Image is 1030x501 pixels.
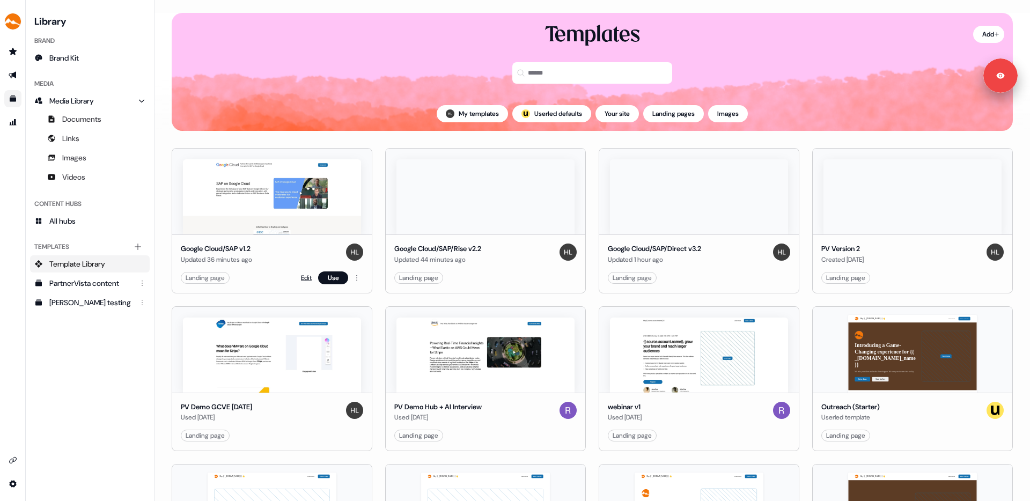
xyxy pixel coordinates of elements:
a: Template Library [30,255,150,272]
div: [PERSON_NAME] testing [49,297,133,308]
button: userled logo;Userled defaults [512,105,591,122]
button: webinar v1webinar v1Used [DATE]RickLanding page [599,306,799,452]
div: PV Demo Hub + AI Interview [394,402,482,412]
div: PV Version 2 [821,244,864,254]
img: Rick [773,402,790,419]
button: PV Demo Hub + AI InterviewPV Demo Hub + AI InterviewUsed [DATE]RickLanding page [385,306,586,452]
div: Outreach (Starter) [821,402,880,412]
span: Brand Kit [49,53,79,63]
img: userled logo [987,402,1004,419]
div: Landing page [399,272,438,283]
div: Userled template [821,412,880,423]
a: Go to prospects [4,43,21,60]
div: Landing page [826,272,865,283]
span: Images [62,152,86,163]
span: Template Library [49,259,105,269]
span: Links [62,133,79,144]
img: webinar v1 [610,318,788,393]
div: Brand [30,32,150,49]
a: Go to integrations [4,475,21,492]
div: Google Cloud/SAP/Rise v2.2 [394,244,481,254]
div: Landing page [613,430,652,441]
button: Add [973,26,1004,43]
img: Hondo [346,244,363,261]
button: Google Cloud/SAP v1.2Google Cloud/SAP v1.2Updated 36 minutes agoHondoLanding pageEditUse [172,148,372,293]
div: Landing page [186,430,225,441]
img: Hondo [446,109,454,118]
button: Your site [595,105,639,122]
img: Hondo [987,244,1004,261]
div: Updated 1 hour ago [608,254,701,265]
div: Media [30,75,150,92]
span: Media Library [49,95,94,106]
span: Documents [62,114,101,124]
img: Rick [560,402,577,419]
div: PartnerVista content [49,278,133,289]
div: ; [521,109,530,118]
a: Go to integrations [4,452,21,469]
a: Go to attribution [4,114,21,131]
div: Google Cloud/SAP v1.2 [181,244,252,254]
div: Updated 36 minutes ago [181,254,252,265]
h3: Library [30,13,150,28]
div: Landing page [613,272,652,283]
img: Google Cloud/SAP/Rise v2.2 [396,159,575,234]
div: Used [DATE] [181,412,252,423]
a: Images [30,149,150,166]
a: Documents [30,110,150,128]
img: userled logo [521,109,530,118]
img: PV Demo GCVE 8.21.25 [183,318,361,393]
div: Landing page [186,272,225,283]
a: Links [30,130,150,147]
div: Google Cloud/SAP/Direct v3.2 [608,244,701,254]
button: My templates [437,105,508,122]
div: Templates [30,238,150,255]
div: Used [DATE] [608,412,642,423]
span: Videos [62,172,85,182]
button: PV Demo GCVE 8.21.25PV Demo GCVE [DATE]Used [DATE]HondoLanding page [172,306,372,452]
img: PV Version 2 [823,159,1002,234]
img: Hondo [346,402,363,419]
div: Used [DATE] [394,412,482,423]
div: Created [DATE] [821,254,864,265]
div: Templates [545,21,640,49]
a: PartnerVista content [30,275,150,292]
a: [PERSON_NAME] testing [30,294,150,311]
a: Go to outbound experience [4,67,21,84]
div: Content Hubs [30,195,150,212]
img: Google Cloud/SAP/Direct v3.2 [610,159,788,234]
div: webinar v1 [608,402,642,412]
button: Hey {{ _[DOMAIN_NAME] }} 👋Learn moreBook a demoIntroducing a Game-Changing experience for {{ _[DO... [812,306,1013,452]
div: PV Demo GCVE [DATE] [181,402,252,412]
div: Landing page [826,430,865,441]
img: Google Cloud/SAP v1.2 [183,159,361,234]
a: Go to templates [4,90,21,107]
a: All hubs [30,212,150,230]
div: Updated 44 minutes ago [394,254,481,265]
button: Google Cloud/SAP/Direct v3.2Google Cloud/SAP/Direct v3.2Updated 1 hour agoHondoLanding page [599,148,799,293]
a: Brand Kit [30,49,150,67]
button: PV Version 2PV Version 2Created [DATE]HondoLanding page [812,148,1013,293]
a: Media Library [30,92,150,109]
img: Hondo [773,244,790,261]
img: Hondo [560,244,577,261]
span: All hubs [49,216,76,226]
button: Google Cloud/SAP/Rise v2.2Google Cloud/SAP/Rise v2.2Updated 44 minutes agoHondoLanding page [385,148,586,293]
button: Images [708,105,748,122]
img: PV Demo Hub + AI Interview [396,318,575,393]
a: Edit [301,272,312,283]
div: Landing page [399,430,438,441]
a: Videos [30,168,150,186]
button: Use [318,271,348,284]
button: Landing pages [643,105,704,122]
